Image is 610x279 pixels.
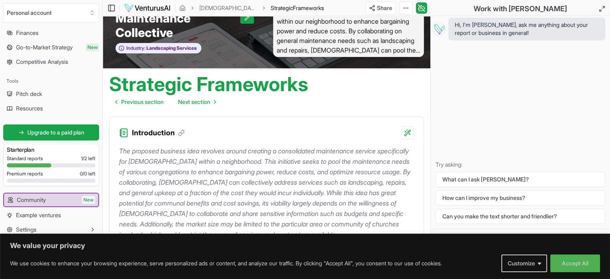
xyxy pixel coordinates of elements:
[3,26,99,39] a: Finances
[455,21,599,37] span: Hi, I'm [PERSON_NAME], ask me anything about your report or business in general!
[126,45,146,51] span: Industry:
[16,43,73,51] span: Go-to-Market Strategy
[80,171,95,177] span: 0 / 0 left
[271,4,324,12] span: StrategicFrameworks
[436,172,605,187] button: What can I ask [PERSON_NAME]?
[436,161,605,169] p: Try asking:
[121,98,164,106] span: Previous section
[146,45,197,51] span: Landscaping Services
[178,98,210,106] span: Next section
[16,29,39,37] span: Finances
[365,2,396,14] button: Share
[377,4,392,12] span: Share
[179,4,324,12] nav: breadcrumb
[119,146,414,240] p: The proposed business idea revolves around creating a consolidated maintenance service specifical...
[81,155,95,162] span: 1 / 2 left
[7,155,43,162] span: Standard reports
[3,41,99,54] a: Go-to-Market StrategyNew
[3,75,99,88] div: Tools
[474,3,567,14] h2: Work with [PERSON_NAME]
[16,58,68,66] span: Competitive Analysis
[3,102,99,115] a: Resources
[82,196,95,204] span: New
[3,88,99,100] a: Pitch deck
[86,43,99,51] span: New
[172,94,222,110] a: Go to next page
[109,94,170,110] a: Go to previous page
[501,255,547,272] button: Customize
[293,4,324,11] span: Frameworks
[436,209,605,224] button: Can you make the text shorter and friendlier?
[124,3,171,13] img: logo
[432,22,445,35] img: Vera
[132,127,184,138] h3: Introduction
[16,90,42,98] span: Pitch deck
[10,259,442,268] p: We use cookies to enhance your browsing experience, serve personalized ads or content, and analyz...
[109,75,308,94] h1: Strategic Frameworks
[109,94,222,110] nav: pagination
[3,223,99,236] button: Settings
[199,4,257,12] a: [DEMOGRAPHIC_DATA] Maintenance Collective
[10,241,600,250] p: We value your privacy
[16,226,36,234] span: Settings
[116,43,201,54] button: Industry:Landscaping Services
[3,55,99,68] a: Competitive Analysis
[4,193,98,206] a: CommunityNew
[16,104,43,112] span: Resources
[3,3,99,22] button: Select an organization
[550,255,600,272] button: Accept All
[27,128,84,136] span: Upgrade to a paid plan
[7,171,43,177] span: Premium reports
[3,209,99,222] a: Example ventures
[3,124,99,141] a: Upgrade to a paid plan
[17,196,46,204] span: Community
[16,211,61,219] span: Example ventures
[7,146,95,154] h3: Starter plan
[436,190,605,206] button: How can I improve my business?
